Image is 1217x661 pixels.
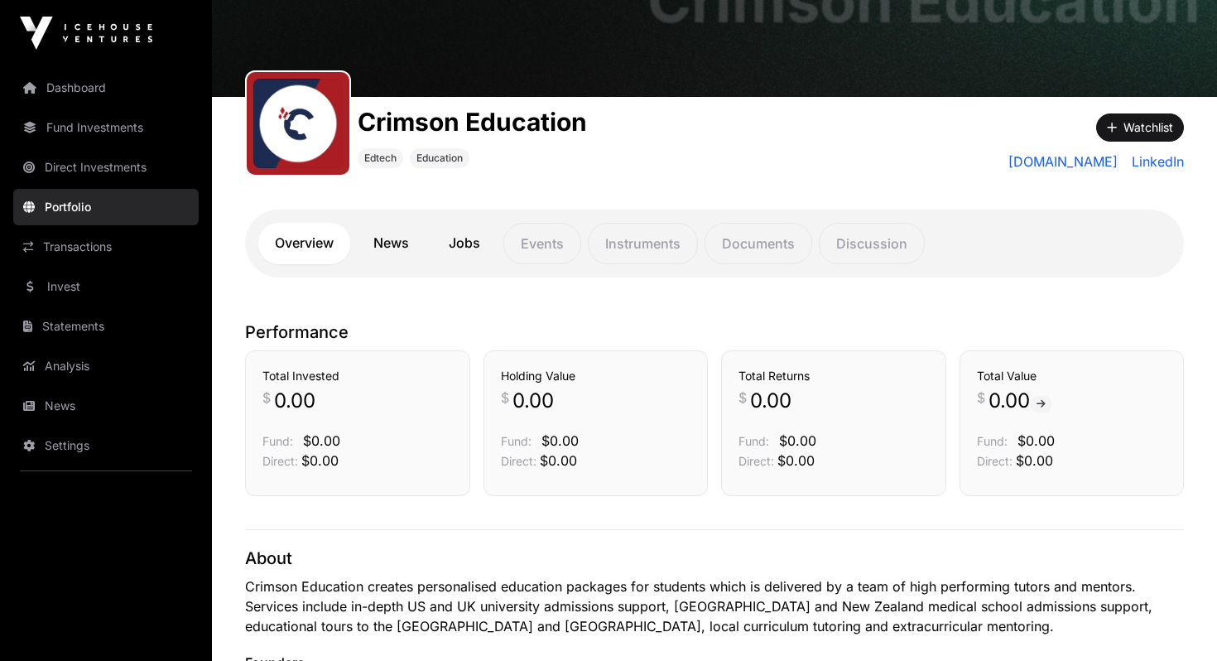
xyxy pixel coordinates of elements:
[738,434,769,448] span: Fund:
[432,223,497,264] a: Jobs
[1016,452,1053,469] span: $0.00
[738,454,774,468] span: Direct:
[977,388,985,408] span: $
[13,348,199,384] a: Analysis
[13,70,199,106] a: Dashboard
[258,223,1171,264] nav: Tabs
[262,434,293,448] span: Fund:
[501,388,509,408] span: $
[13,229,199,265] a: Transactions
[750,388,791,414] span: 0.00
[245,577,1184,636] p: Crimson Education creates personalised education packages for students which is delivered by a te...
[1096,113,1184,142] button: Watchlist
[245,547,1184,570] p: About
[13,109,199,146] a: Fund Investments
[364,152,397,165] span: Edtech
[258,223,350,264] a: Overview
[13,308,199,345] a: Statements
[13,388,199,424] a: News
[245,321,1184,344] p: Performance
[357,223,426,264] a: News
[262,368,453,384] h3: Total Invested
[503,223,581,264] p: Events
[20,17,152,50] img: Icehouse Ventures Logo
[301,452,339,469] span: $0.00
[501,454,536,468] span: Direct:
[13,427,199,464] a: Settings
[253,79,343,168] img: unnamed.jpg
[13,268,199,305] a: Invest
[977,368,1167,384] h3: Total Value
[977,454,1013,468] span: Direct:
[416,152,463,165] span: Education
[501,368,691,384] h3: Holding Value
[977,434,1008,448] span: Fund:
[262,388,271,408] span: $
[358,107,587,137] h1: Crimson Education
[738,388,747,408] span: $
[1134,581,1217,661] iframe: Chat Widget
[512,388,554,414] span: 0.00
[777,452,815,469] span: $0.00
[274,388,315,414] span: 0.00
[13,149,199,186] a: Direct Investments
[13,189,199,225] a: Portfolio
[501,434,532,448] span: Fund:
[738,368,929,384] h3: Total Returns
[303,432,340,449] span: $0.00
[262,454,298,468] span: Direct:
[1008,152,1118,171] a: [DOMAIN_NAME]
[779,432,816,449] span: $0.00
[819,223,925,264] p: Discussion
[705,223,812,264] p: Documents
[540,452,577,469] span: $0.00
[989,388,1052,414] span: 0.00
[1125,152,1184,171] a: LinkedIn
[588,223,698,264] p: Instruments
[541,432,579,449] span: $0.00
[1017,432,1055,449] span: $0.00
